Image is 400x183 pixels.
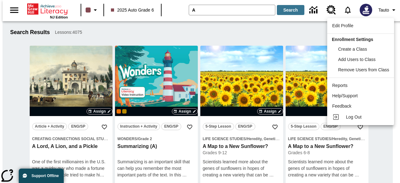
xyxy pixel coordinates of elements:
[338,67,389,72] span: Remove Users from Class
[332,23,353,28] span: Edit Profile
[332,37,373,42] span: Enrollment Settings
[346,114,362,119] span: Log Out
[332,93,358,98] span: Help/Support
[332,104,351,109] span: Feedback
[338,57,376,62] span: Add Users to Class
[338,47,367,52] span: Create a Class
[332,83,347,88] span: Reports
